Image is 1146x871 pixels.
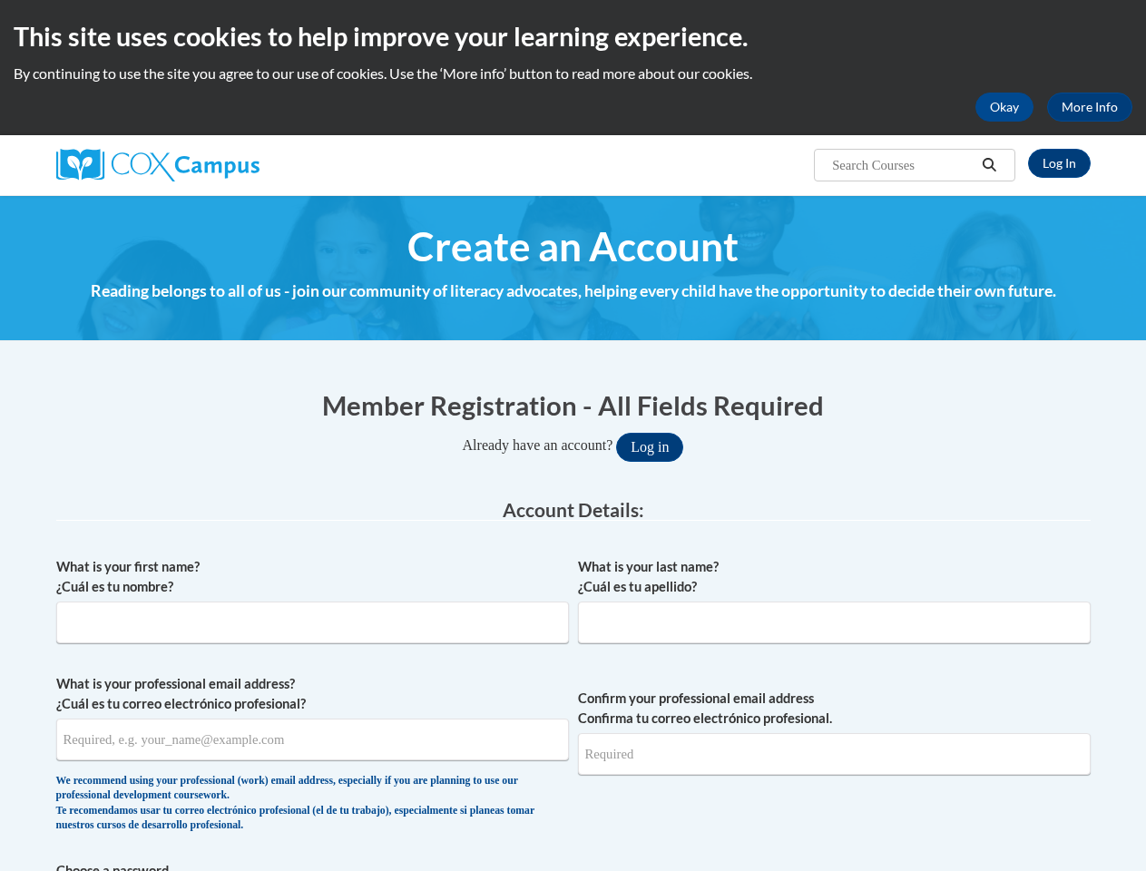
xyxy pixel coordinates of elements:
[578,557,1091,597] label: What is your last name? ¿Cuál es tu apellido?
[56,602,569,643] input: Metadata input
[1028,149,1091,178] a: Log In
[616,433,683,462] button: Log in
[975,93,1033,122] button: Okay
[56,719,569,760] input: Metadata input
[578,602,1091,643] input: Metadata input
[407,222,739,270] span: Create an Account
[56,279,1091,303] h4: Reading belongs to all of us - join our community of literacy advocates, helping every child have...
[56,774,569,834] div: We recommend using your professional (work) email address, especially if you are planning to use ...
[56,149,260,181] img: Cox Campus
[56,557,569,597] label: What is your first name? ¿Cuál es tu nombre?
[830,154,975,176] input: Search Courses
[56,674,569,714] label: What is your professional email address? ¿Cuál es tu correo electrónico profesional?
[578,733,1091,775] input: Required
[463,437,613,453] span: Already have an account?
[503,498,644,521] span: Account Details:
[56,387,1091,424] h1: Member Registration - All Fields Required
[14,18,1132,54] h2: This site uses cookies to help improve your learning experience.
[975,154,1003,176] button: Search
[14,64,1132,83] p: By continuing to use the site you agree to our use of cookies. Use the ‘More info’ button to read...
[578,689,1091,729] label: Confirm your professional email address Confirma tu correo electrónico profesional.
[1047,93,1132,122] a: More Info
